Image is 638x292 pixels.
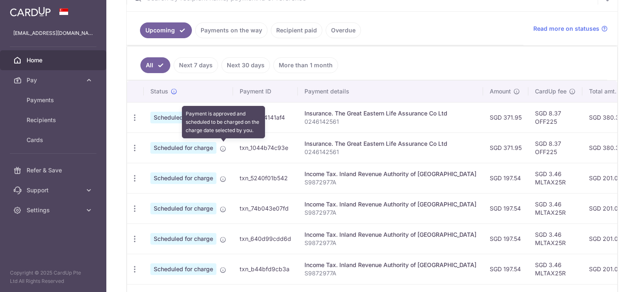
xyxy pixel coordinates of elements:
span: Pay [27,76,81,84]
span: Recipients [27,116,81,124]
div: Income Tax. Inland Revenue Authority of [GEOGRAPHIC_DATA] [304,261,476,269]
td: SGD 371.95 [483,102,528,133]
td: SGD 380.32 [582,133,632,163]
p: 0246142561 [304,118,476,126]
td: SGD 197.54 [483,163,528,193]
p: S9872977A [304,239,476,247]
td: SGD 197.54 [483,193,528,223]
td: SGD 8.37 OFF225 [528,102,582,133]
td: txn_b44bfd9cb3a [233,254,298,284]
a: Upcoming [140,22,192,38]
div: Income Tax. Inland Revenue Authority of [GEOGRAPHIC_DATA] [304,200,476,209]
p: S9872977A [304,178,476,186]
td: SGD 380.32 [582,102,632,133]
span: Scheduled for charge [150,233,216,245]
td: SGD 201.00 [582,254,632,284]
span: CardUp fee [535,87,567,96]
div: Insurance. The Great Eastern Life Assurance Co Ltd [304,140,476,148]
div: Insurance. The Great Eastern Life Assurance Co Ltd [304,109,476,118]
span: Status [150,87,168,96]
th: Payment ID [233,81,298,102]
img: CardUp [10,7,51,17]
td: SGD 3.46 MLTAX25R [528,163,582,193]
td: SGD 197.54 [483,223,528,254]
td: SGD 201.00 [582,193,632,223]
td: txn_14304141af4 [233,102,298,133]
td: SGD 371.95 [483,133,528,163]
a: All [140,57,170,73]
span: Total amt. [589,87,616,96]
span: Read more on statuses [533,25,599,33]
a: Next 30 days [221,57,270,73]
span: Home [27,56,81,64]
td: SGD 3.46 MLTAX25R [528,193,582,223]
span: Cards [27,136,81,144]
td: txn_640d99cdd6d [233,223,298,254]
span: Scheduled for charge [150,172,216,184]
span: Settings [27,206,81,214]
td: SGD 201.00 [582,163,632,193]
div: Income Tax. Inland Revenue Authority of [GEOGRAPHIC_DATA] [304,170,476,178]
td: txn_1044b74c93e [233,133,298,163]
div: Income Tax. Inland Revenue Authority of [GEOGRAPHIC_DATA] [304,231,476,239]
td: txn_74b043e07fd [233,193,298,223]
span: Scheduled for charge [150,203,216,214]
td: SGD 3.46 MLTAX25R [528,223,582,254]
td: SGD 197.54 [483,254,528,284]
td: SGD 3.46 MLTAX25R [528,254,582,284]
a: Read more on statuses [533,25,608,33]
td: txn_5240f01b542 [233,163,298,193]
span: Scheduled for charge [150,263,216,275]
span: Amount [490,87,511,96]
a: Payments on the way [195,22,267,38]
th: Payment details [298,81,483,102]
div: Payment is approved and scheduled to be charged on the charge date selected by you. [182,106,265,138]
span: Support [27,186,81,194]
span: Scheduled for charge [150,142,216,154]
p: [EMAIL_ADDRESS][DOMAIN_NAME] [13,29,93,37]
p: S9872977A [304,269,476,277]
td: SGD 8.37 OFF225 [528,133,582,163]
a: Next 7 days [174,57,218,73]
p: S9872977A [304,209,476,217]
td: SGD 201.00 [582,223,632,254]
span: Refer & Save [27,166,81,174]
a: Overdue [326,22,361,38]
span: Payments [27,96,81,104]
a: More than 1 month [273,57,338,73]
span: Scheduled for charge [150,112,216,123]
p: 0246142561 [304,148,476,156]
a: Recipient paid [271,22,322,38]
